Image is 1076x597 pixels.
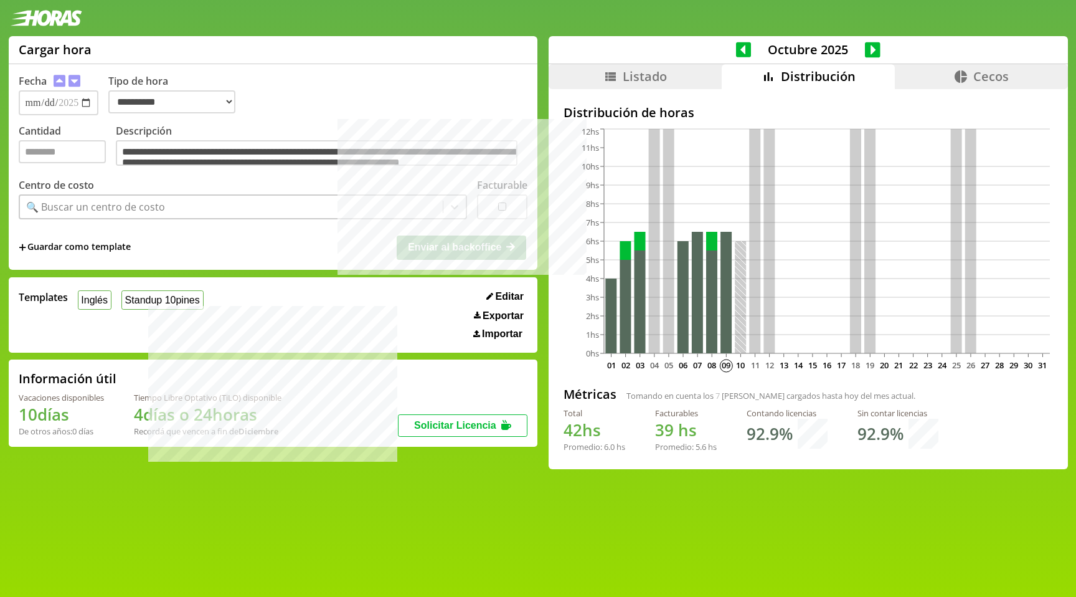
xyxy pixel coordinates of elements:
[78,290,111,310] button: Inglés
[866,360,874,371] text: 19
[19,140,106,163] input: Cantidad
[586,217,599,228] tspan: 7hs
[655,419,674,441] span: 39
[19,392,104,403] div: Vacaciones disponibles
[19,41,92,58] h1: Cargar hora
[586,273,599,284] tspan: 4hs
[586,198,599,209] tspan: 8hs
[857,423,904,445] h1: 92.9 %
[121,290,204,310] button: Standup 10pines
[564,441,625,452] div: Promedio: hs
[586,310,599,322] tspan: 2hs
[134,426,281,437] div: Recordá que vencen a fin de
[586,292,599,303] tspan: 3hs
[19,74,47,88] label: Fecha
[951,360,960,371] text: 25
[655,408,717,419] div: Facturables
[134,392,281,403] div: Tiempo Libre Optativo (TiLO) disponible
[564,386,616,403] h2: Métricas
[398,414,527,437] button: Solicitar Licencia
[793,360,803,371] text: 14
[116,140,517,166] textarea: Descripción
[108,74,245,115] label: Tipo de hora
[586,254,599,265] tspan: 5hs
[470,310,527,322] button: Exportar
[10,10,82,26] img: logotipo
[19,178,94,192] label: Centro de costo
[857,408,938,419] div: Sin contar licencias
[923,360,932,371] text: 23
[995,360,1004,371] text: 28
[981,360,989,371] text: 27
[747,408,828,419] div: Contando licencias
[582,126,599,137] tspan: 12hs
[1038,360,1047,371] text: 31
[747,423,793,445] h1: 92.9 %
[973,68,1009,85] span: Cecos
[880,360,889,371] text: 20
[707,360,716,371] text: 08
[937,360,946,371] text: 24
[664,360,672,371] text: 05
[19,241,131,254] span: +Guardar como template
[837,360,846,371] text: 17
[894,360,903,371] text: 21
[26,200,165,214] div: 🔍 Buscar un centro de costo
[765,360,773,371] text: 12
[655,419,717,441] h1: hs
[19,370,116,387] h2: Información útil
[586,179,599,191] tspan: 9hs
[582,161,599,172] tspan: 10hs
[696,441,706,452] span: 5.6
[750,360,759,371] text: 11
[414,420,496,431] span: Solicitar Licencia
[655,441,717,452] div: Promedio: hs
[564,104,1053,121] h2: Distribución de horas
[679,360,687,371] text: 06
[1024,360,1032,371] text: 30
[483,310,524,322] span: Exportar
[851,360,860,371] text: 18
[134,403,281,426] h1: 4 días o 24 horas
[108,90,235,113] select: Tipo de hora
[496,291,524,302] span: Editar
[823,360,831,371] text: 16
[238,426,278,437] b: Diciembre
[586,329,599,340] tspan: 1hs
[586,348,599,359] tspan: 0hs
[779,360,788,371] text: 13
[751,41,865,58] span: Octubre 2025
[693,360,702,371] text: 07
[564,419,625,441] h1: hs
[586,236,599,247] tspan: 6hs
[477,178,527,192] label: Facturable
[19,124,116,170] label: Cantidad
[808,360,816,371] text: 15
[19,241,26,254] span: +
[582,142,599,153] tspan: 11hs
[722,360,730,371] text: 09
[483,290,527,303] button: Editar
[781,68,856,85] span: Distribución
[604,441,615,452] span: 6.0
[19,290,68,304] span: Templates
[564,419,582,441] span: 42
[19,403,104,426] h1: 10 días
[635,360,644,371] text: 03
[1009,360,1018,371] text: 29
[19,426,104,437] div: De otros años: 0 días
[482,328,522,340] span: Importar
[623,68,667,85] span: Listado
[736,360,745,371] text: 10
[606,360,615,371] text: 01
[116,124,527,170] label: Descripción
[621,360,630,371] text: 02
[715,390,720,401] span: 7
[966,360,975,371] text: 26
[626,390,915,401] span: Tomando en cuenta los [PERSON_NAME] cargados hasta hoy del mes actual.
[649,360,659,371] text: 04
[908,360,917,371] text: 22
[564,408,625,419] div: Total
